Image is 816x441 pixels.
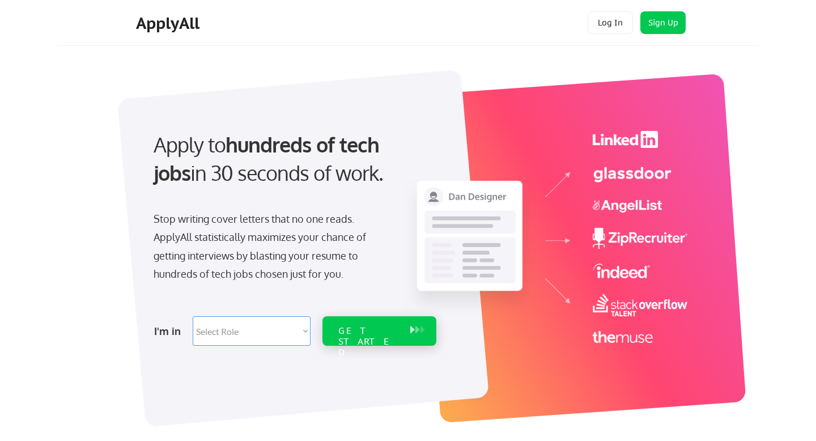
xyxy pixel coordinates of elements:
[154,210,386,283] div: Stop writing cover letters that no one reads. ApplyAll statistically maximizes your chance of get...
[154,132,384,185] strong: hundreds of tech jobs
[338,325,399,358] div: GET STARTED
[154,130,432,188] div: Apply to in 30 seconds of work.
[136,14,203,33] div: ApplyAll
[640,11,686,34] button: Sign Up
[154,322,186,340] div: I'm in
[588,11,633,34] button: Log In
